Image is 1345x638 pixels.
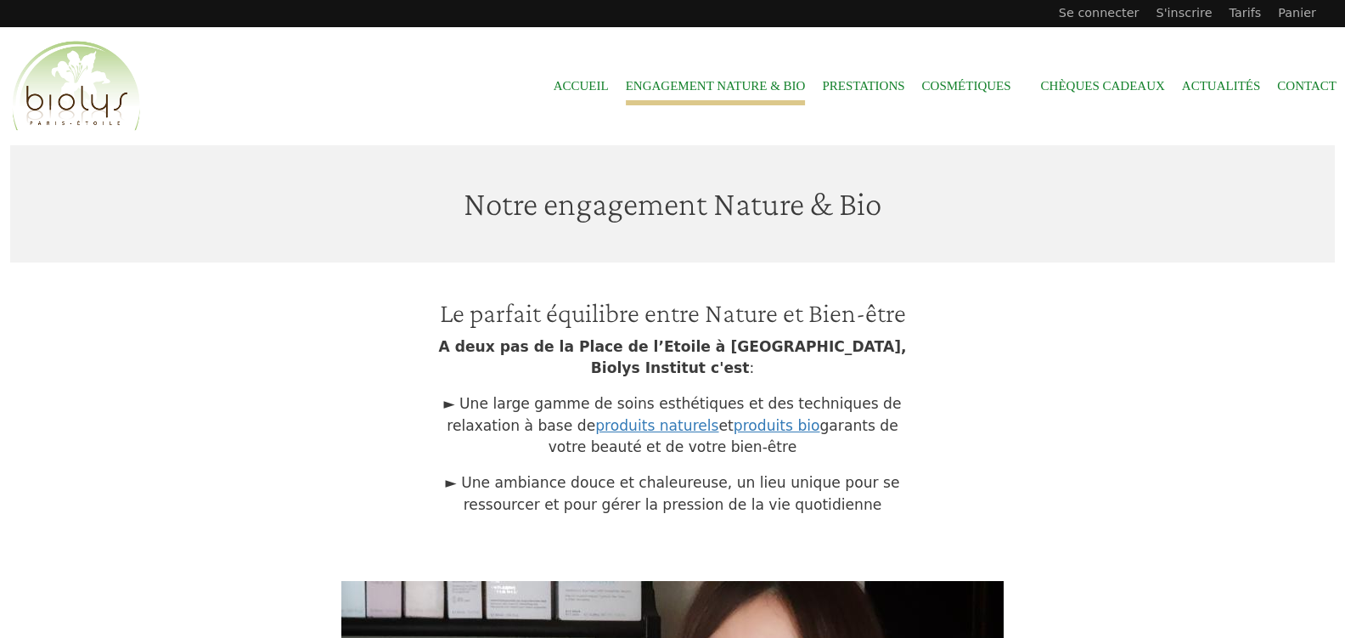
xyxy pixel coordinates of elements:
[1182,67,1261,105] a: Actualités
[922,67,1024,105] span: Cosmétiques
[435,393,910,459] p: ► Une large gamme de soins esthétiques et des techniques de relaxation à base de et garants de vo...
[464,184,881,223] span: Notre engagement Nature & Bio
[734,417,820,434] a: produits bio
[1277,67,1337,105] a: Contact
[1041,67,1165,105] a: Chèques cadeaux
[439,338,907,377] strong: A deux pas de la Place de l’Etoile à [GEOGRAPHIC_DATA], Biolys Institut c'est
[626,67,806,105] a: Engagement Nature & Bio
[554,67,609,105] a: Accueil
[8,38,144,135] img: Accueil
[822,67,904,105] a: Prestations
[595,417,718,434] a: produits naturels
[435,336,910,380] p: :
[435,472,910,516] p: ► Une ambiance douce et chaleureuse, un lieu unique pour se ressourcer et pour gérer la pression ...
[435,296,910,329] h2: Le parfait équilibre entre Nature et Bien-être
